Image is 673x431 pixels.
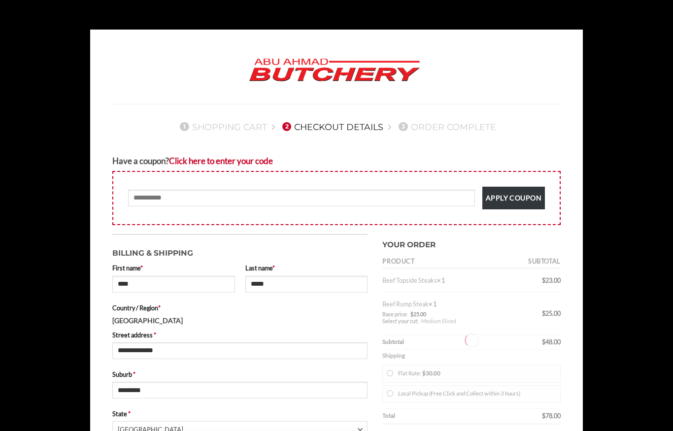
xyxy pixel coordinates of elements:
img: Abu Ahmad Butchery [241,52,428,89]
abbr: required [128,410,131,418]
strong: [GEOGRAPHIC_DATA] [112,316,183,325]
a: 1Shopping Cart [177,122,267,132]
a: 2Checkout details [279,122,384,132]
abbr: required [272,264,275,272]
abbr: required [133,370,135,378]
label: First name [112,263,235,273]
h3: Your order [382,234,561,251]
label: Country / Region [112,303,368,313]
h3: Billing & Shipping [112,242,368,260]
bdi: 23.00 [542,276,561,284]
div: Have a coupon? [112,154,561,167]
bdi: 78.00 [542,412,561,420]
abbr: required [140,264,143,272]
abbr: required [158,304,161,312]
nav: Checkout steps [112,114,561,139]
label: Last name [245,263,368,273]
button: Apply coupon [482,187,545,209]
a: Enter your coupon code [169,156,273,166]
label: Street address [112,330,368,340]
span: 2 [282,122,291,131]
label: Suburb [112,369,368,379]
abbr: required [154,331,156,339]
span: 1 [180,122,189,131]
label: State [112,409,368,419]
bdi: 48.00 [542,338,561,346]
bdi: 25.00 [542,309,561,317]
